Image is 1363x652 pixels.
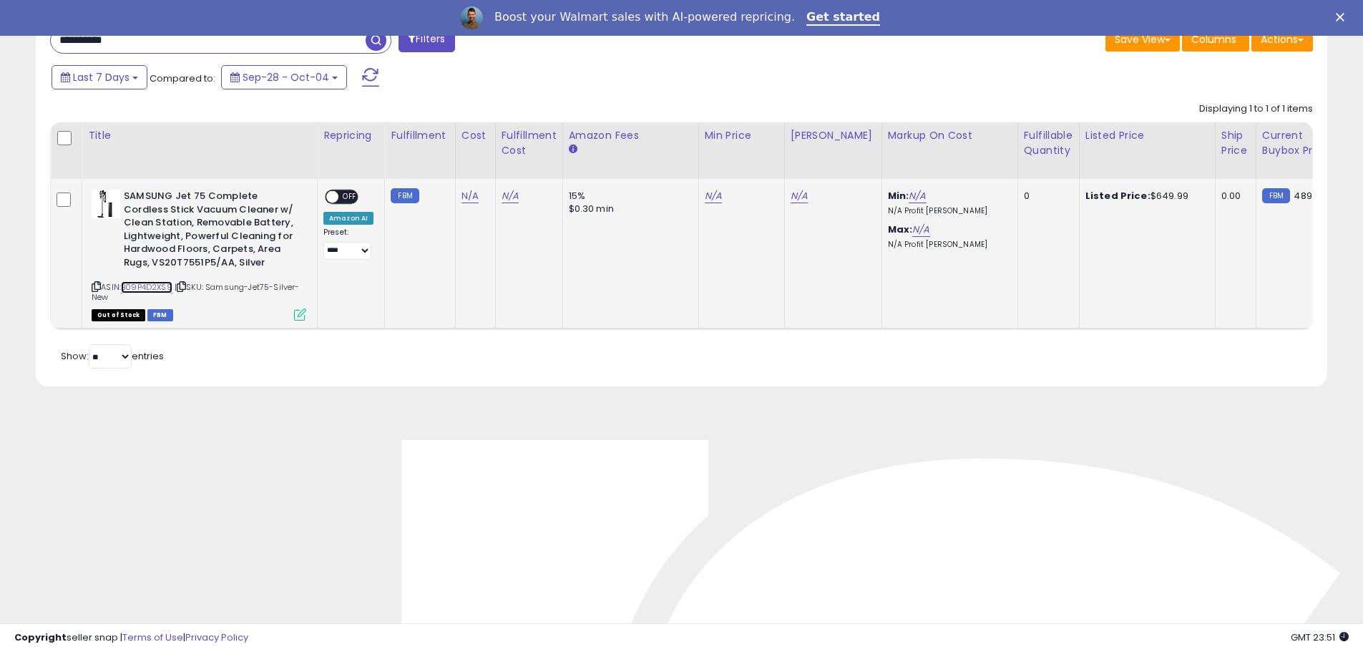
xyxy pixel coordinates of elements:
button: Columns [1182,27,1249,52]
b: Max: [888,223,913,236]
button: Sep-28 - Oct-04 [221,65,347,89]
span: OFF [338,191,361,203]
span: Last 7 Days [73,70,130,84]
span: Columns [1191,32,1236,47]
div: 15% [569,190,688,203]
div: Close [1336,13,1350,21]
img: Profile image for Adrian [460,6,483,29]
div: Preset: [323,228,373,260]
div: Boost your Walmart sales with AI-powered repricing. [494,10,795,24]
div: Fulfillment [391,128,449,143]
div: Amazon AI [323,212,373,225]
div: 0 [1024,190,1068,203]
div: $0.30 min [569,203,688,215]
span: Show: entries [61,349,164,363]
div: Fulfillment Cost [502,128,557,158]
span: FBM [147,309,173,321]
span: Compared to: [150,72,215,85]
span: Sep-28 - Oct-04 [243,70,329,84]
span: | SKU: Samsung-Jet75-Silver-New [92,281,300,303]
b: Listed Price: [1085,189,1151,203]
div: [PERSON_NAME] [791,128,876,143]
p: N/A Profit [PERSON_NAME] [888,206,1007,216]
div: Ship Price [1221,128,1250,158]
button: Actions [1251,27,1313,52]
p: N/A Profit [PERSON_NAME] [888,240,1007,250]
b: Min: [888,189,909,203]
span: 489.56 [1294,189,1326,203]
a: B09P4D2XS9 [121,281,172,293]
a: N/A [791,189,808,203]
div: $649.99 [1085,190,1204,203]
small: Amazon Fees. [569,143,577,156]
div: Fulfillable Quantity [1024,128,1073,158]
div: Title [88,128,311,143]
a: N/A [461,189,479,203]
div: 0.00 [1221,190,1245,203]
button: Save View [1105,27,1180,52]
button: Filters [399,27,454,52]
div: Cost [461,128,489,143]
small: FBM [391,188,419,203]
div: Markup on Cost [888,128,1012,143]
a: N/A [705,189,722,203]
a: Get started [806,10,880,26]
div: Current Buybox Price [1262,128,1336,158]
a: N/A [912,223,929,237]
a: N/A [909,189,926,203]
img: 312cQq1DBFL._SL40_.jpg [92,190,120,218]
button: Last 7 Days [52,65,147,89]
div: Amazon Fees [569,128,693,143]
div: Listed Price [1085,128,1209,143]
div: Min Price [705,128,778,143]
small: FBM [1262,188,1290,203]
div: Displaying 1 to 1 of 1 items [1199,102,1313,116]
div: ASIN: [92,190,306,319]
span: All listings that are currently out of stock and unavailable for purchase on Amazon [92,309,145,321]
div: Repricing [323,128,378,143]
th: The percentage added to the cost of goods (COGS) that forms the calculator for Min & Max prices. [881,122,1017,179]
b: SAMSUNG Jet 75 Complete Cordless Stick Vacuum Cleaner w/ Clean Station, Removable Battery, Lightw... [124,190,298,273]
a: N/A [502,189,519,203]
